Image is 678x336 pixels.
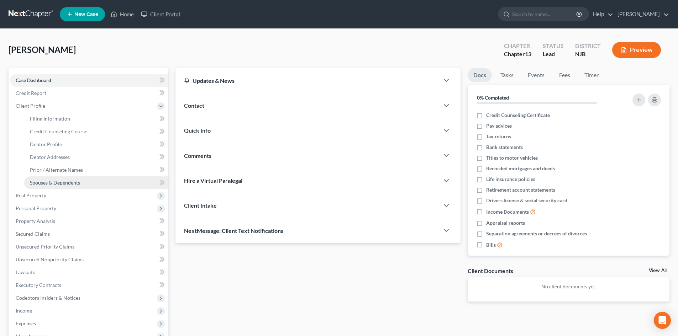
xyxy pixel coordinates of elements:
[486,197,567,204] span: Drivers license & social security card
[16,103,45,109] span: Client Profile
[24,176,168,189] a: Spouses & Dependents
[16,295,80,301] span: Codebtors Insiders & Notices
[579,68,604,82] a: Timer
[24,125,168,138] a: Credit Counseling Course
[184,202,217,209] span: Client Intake
[649,268,667,273] a: View All
[24,164,168,176] a: Prior / Alternate Names
[522,68,550,82] a: Events
[10,215,168,228] a: Property Analysis
[486,230,587,237] span: Separation agreements or decrees of divorces
[107,8,137,21] a: Home
[10,240,168,253] a: Unsecured Priority Claims
[16,77,51,83] span: Case Dashboard
[30,154,70,160] span: Debtor Addresses
[24,138,168,151] a: Debtor Profile
[575,42,601,50] div: District
[184,127,211,134] span: Quick Info
[504,42,531,50] div: Chapter
[16,205,56,211] span: Personal Property
[16,320,36,326] span: Expenses
[184,152,211,159] span: Comments
[575,50,601,58] div: NJB
[486,219,525,226] span: Appraisal reports
[543,50,564,58] div: Lead
[30,180,80,186] span: Spouses & Dependents
[16,282,61,288] span: Executory Contracts
[543,42,564,50] div: Status
[473,283,664,290] p: No client documents yet.
[10,253,168,266] a: Unsecured Nonpriority Claims
[512,7,577,21] input: Search by name...
[486,241,496,249] span: Bills
[553,68,576,82] a: Fees
[74,12,98,17] span: New Case
[24,112,168,125] a: Filing Information
[24,151,168,164] a: Debtor Addresses
[654,312,671,329] div: Open Intercom Messenger
[486,112,550,119] span: Credit Counseling Certificate
[16,256,84,262] span: Unsecured Nonpriority Claims
[184,77,431,84] div: Updates & News
[468,267,513,274] div: Client Documents
[486,133,511,140] span: Tax returns
[30,116,70,122] span: Filing Information
[10,266,168,279] a: Lawsuits
[495,68,519,82] a: Tasks
[477,95,509,101] strong: 0% Completed
[614,8,669,21] a: [PERSON_NAME]
[16,90,46,96] span: Credit Report
[10,74,168,87] a: Case Dashboard
[16,308,32,314] span: Income
[30,167,83,173] span: Prior / Alternate Names
[184,102,204,109] span: Contact
[184,177,242,184] span: Hire a Virtual Paralegal
[486,186,555,193] span: Retirement account statements
[486,176,535,183] span: Life insurance policies
[16,269,35,275] span: Lawsuits
[10,228,168,240] a: Secured Claims
[486,122,512,129] span: Pay advices
[10,279,168,292] a: Executory Contracts
[504,50,531,58] div: Chapter
[486,208,529,215] span: Income Documents
[612,42,661,58] button: Preview
[525,50,531,57] span: 13
[184,227,283,234] span: NextMessage: Client Text Notifications
[486,144,523,151] span: Bank statements
[10,87,168,100] a: Credit Report
[30,128,87,134] span: Credit Counseling Course
[589,8,613,21] a: Help
[16,244,74,250] span: Unsecured Priority Claims
[30,141,62,147] span: Debtor Profile
[16,218,55,224] span: Property Analysis
[486,165,555,172] span: Recorded mortgages and deeds
[9,44,76,55] span: [PERSON_NAME]
[468,68,492,82] a: Docs
[16,192,46,198] span: Real Property
[137,8,184,21] a: Client Portal
[16,231,50,237] span: Secured Claims
[486,154,538,161] span: Titles to motor vehicles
